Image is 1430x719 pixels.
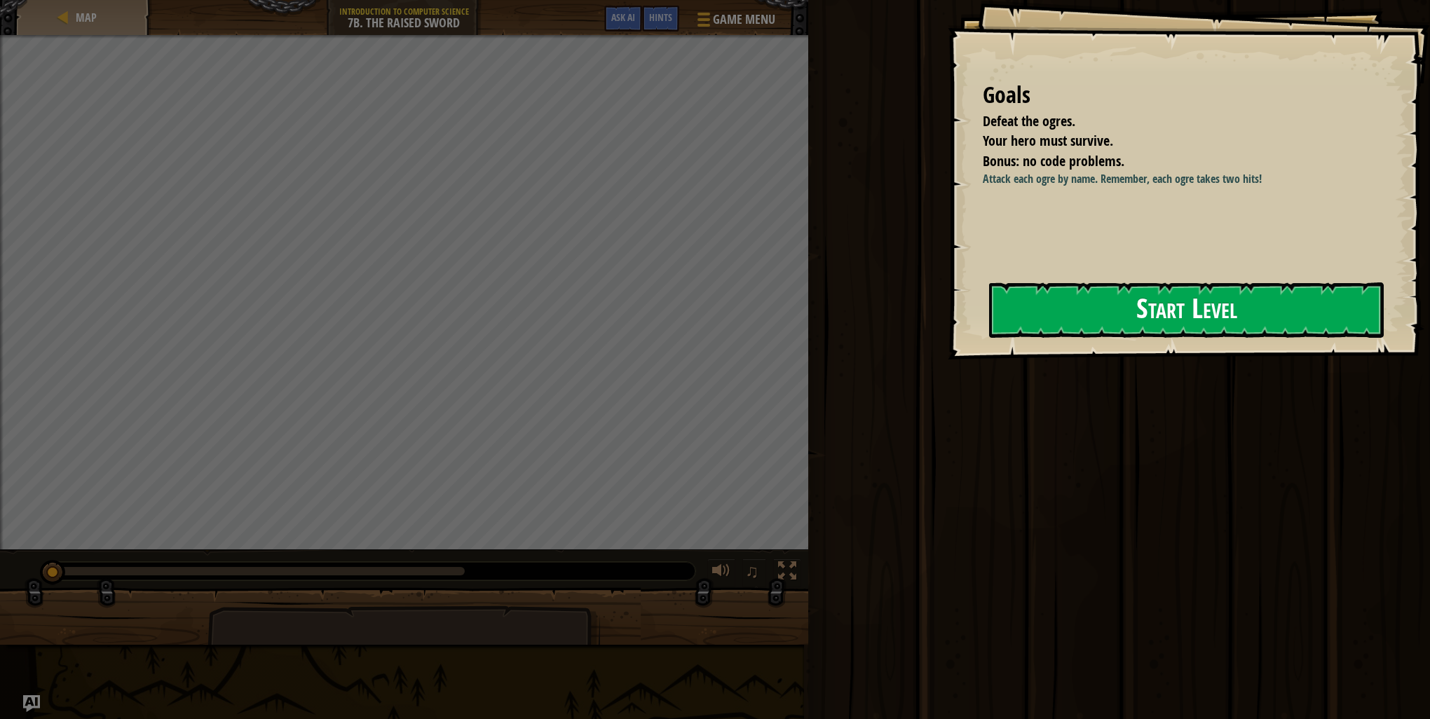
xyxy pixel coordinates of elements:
[983,111,1075,130] span: Defeat the ogres.
[983,131,1113,150] span: Your hero must survive.
[773,559,801,587] button: Toggle fullscreen
[611,11,635,24] span: Ask AI
[649,11,672,24] span: Hints
[23,695,40,712] button: Ask AI
[707,559,735,587] button: Adjust volume
[989,282,1384,338] button: Start Level
[76,10,97,25] span: Map
[745,561,759,582] span: ♫
[742,559,766,587] button: ♫
[965,151,1377,172] li: Bonus: no code problems.
[983,171,1391,187] p: Attack each ogre by name. Remember, each ogre takes two hits!
[604,6,642,32] button: Ask AI
[965,131,1377,151] li: Your hero must survive.
[965,111,1377,132] li: Defeat the ogres.
[983,79,1381,111] div: Goals
[983,151,1124,170] span: Bonus: no code problems.
[713,11,775,29] span: Game Menu
[686,6,784,39] button: Game Menu
[71,10,97,25] a: Map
